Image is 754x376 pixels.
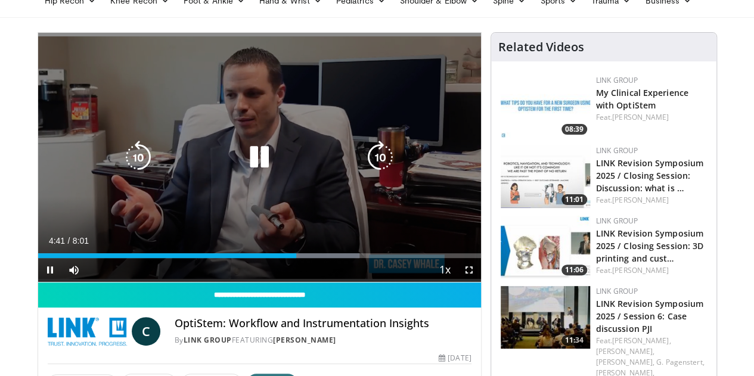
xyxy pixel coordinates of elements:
[38,33,481,282] video-js: Video Player
[596,87,688,111] a: My Clinical Experience with OptiStem
[612,335,671,346] a: [PERSON_NAME],
[501,145,590,208] img: d726894d-c584-45b3-b64c-4eb167e1d57f.150x105_q85_crop-smart_upscale.jpg
[439,353,471,363] div: [DATE]
[596,228,704,264] a: LINK Revision Symposium 2025 / Closing Session: 3D printing and cust…
[596,195,707,206] div: Feat.
[501,145,590,208] a: 11:01
[132,317,160,346] a: C
[501,216,590,278] a: 11:06
[501,286,590,349] a: 11:34
[596,265,707,276] div: Feat.
[62,258,86,282] button: Mute
[596,286,638,296] a: LINK Group
[501,75,590,138] a: 08:39
[38,258,62,282] button: Pause
[596,298,703,334] a: LINK Revision Symposium 2025 / Session 6: Case discussion PJI
[656,357,704,367] a: G. Pagenstert,
[501,286,590,349] img: b10511b6-79e2-46bc-baab-d1274e8fbef4.150x105_q85_crop-smart_upscale.jpg
[38,253,481,258] div: Progress Bar
[457,258,481,282] button: Fullscreen
[49,236,65,246] span: 4:41
[561,124,587,135] span: 08:39
[612,112,669,122] a: [PERSON_NAME]
[68,236,70,246] span: /
[596,346,654,356] a: [PERSON_NAME],
[433,258,457,282] button: Playback Rate
[596,157,703,194] a: LINK Revision Symposium 2025 / Closing Session: Discussion: what is …
[175,335,471,346] div: By FEATURING
[501,216,590,278] img: de4fec30-9828-4cfe-a83a-6d0525159095.150x105_q85_crop-smart_upscale.jpg
[596,112,707,123] div: Feat.
[612,265,669,275] a: [PERSON_NAME]
[73,236,89,246] span: 8:01
[501,75,590,138] img: 2556d343-ed07-4de9-9d8a-bdfd63052cde.150x105_q85_crop-smart_upscale.jpg
[273,335,336,345] a: [PERSON_NAME]
[596,75,638,85] a: LINK Group
[561,335,587,346] span: 11:34
[561,265,587,275] span: 11:06
[596,216,638,226] a: LINK Group
[612,195,669,205] a: [PERSON_NAME]
[596,145,638,156] a: LINK Group
[561,194,587,205] span: 11:01
[48,317,127,346] img: LINK Group
[596,357,654,367] a: [PERSON_NAME],
[175,317,471,330] h4: OptiStem: Workflow and Instrumentation Insights
[184,335,232,345] a: LINK Group
[498,40,584,54] h4: Related Videos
